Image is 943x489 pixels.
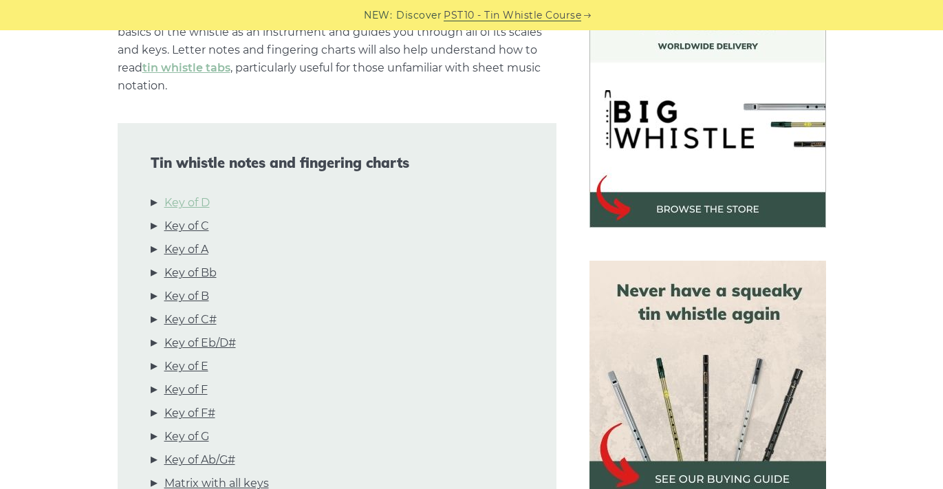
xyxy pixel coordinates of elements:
a: Key of D [164,194,210,212]
a: Key of C# [164,311,217,329]
a: Key of A [164,241,208,259]
a: Key of C [164,217,209,235]
a: Key of Eb/D# [164,334,236,352]
a: Key of Bb [164,264,217,282]
span: Tin whistle notes and fingering charts [151,155,523,171]
a: Key of Ab/G# [164,451,235,469]
a: Key of F [164,381,208,399]
span: NEW: [364,8,392,23]
a: tin whistle tabs [142,61,230,74]
a: Key of E [164,358,208,376]
a: Key of F# [164,404,215,422]
a: PST10 - Tin Whistle Course [444,8,581,23]
a: Key of B [164,287,209,305]
span: Discover [396,8,442,23]
a: Key of G [164,428,209,446]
